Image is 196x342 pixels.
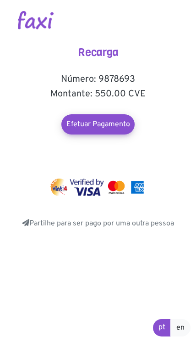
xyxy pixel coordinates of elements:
[7,46,189,59] h4: Recarga
[7,89,189,100] h5: Montante: 550.00 CVE
[129,179,146,196] img: mastercard
[61,114,135,135] a: Efetuar Pagamento
[70,179,104,196] img: visa
[22,219,174,228] a: Partilhe para ser pago por uma outra pessoa
[170,319,191,336] a: en
[106,179,127,196] img: mastercard
[7,74,189,85] h5: Número: 9878693
[50,179,68,196] img: vinti4
[153,319,171,336] a: pt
